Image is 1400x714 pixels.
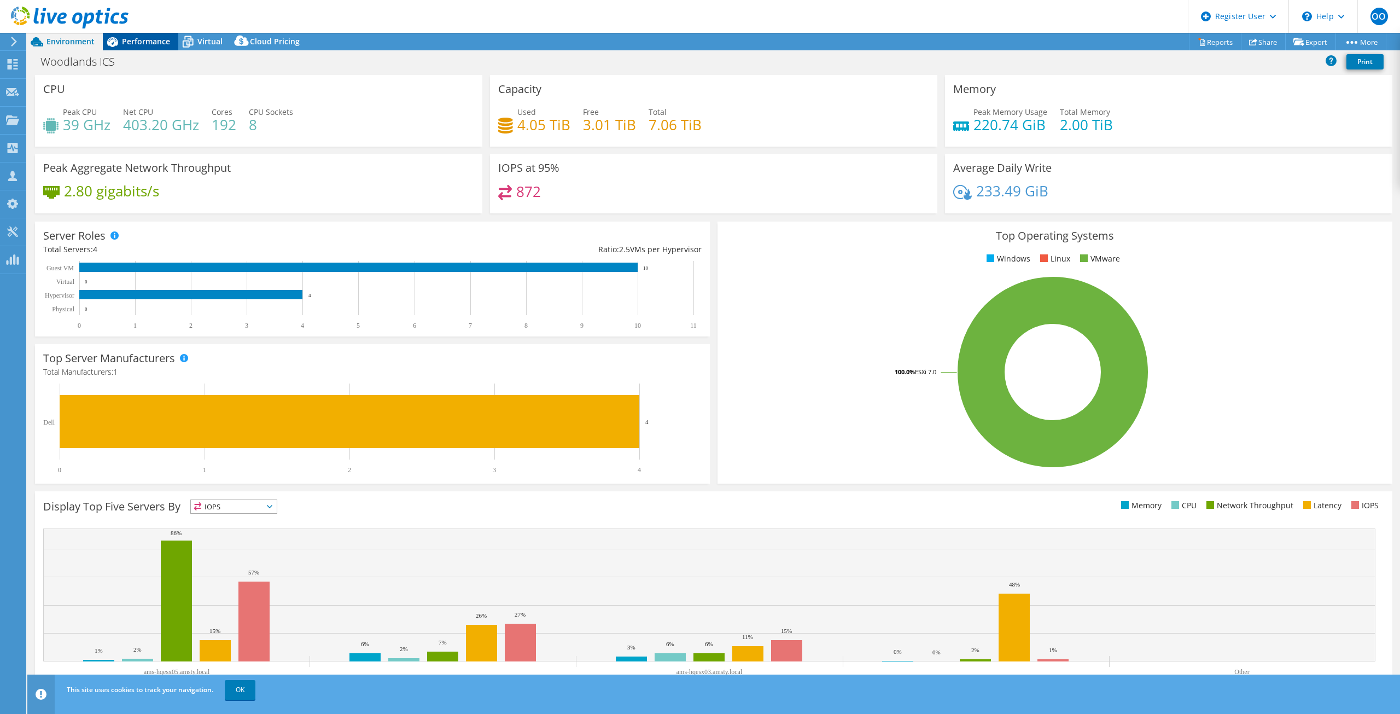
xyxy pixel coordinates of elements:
text: 0 [78,322,81,329]
span: IOPS [191,500,277,513]
text: ams-hqesx05.amsty.local [144,668,210,676]
a: Reports [1189,33,1241,50]
h4: 403.20 GHz [123,119,199,131]
text: 0% [894,648,902,655]
text: 86% [171,530,182,536]
text: 4 [638,466,641,474]
text: Dell [43,419,55,426]
li: IOPS [1349,500,1379,512]
li: Latency [1300,500,1341,512]
span: Total Memory [1060,107,1110,117]
h4: 8 [249,119,293,131]
span: Net CPU [123,107,153,117]
text: 2 [348,466,351,474]
text: 9 [580,322,584,329]
text: 2% [400,646,408,652]
text: 0 [85,306,87,312]
a: Print [1346,54,1384,69]
h4: 39 GHz [63,119,110,131]
text: 3 [245,322,248,329]
text: 4 [645,419,649,425]
h1: Woodlands ICS [36,56,132,68]
h3: Average Daily Write [953,162,1052,174]
li: Linux [1037,253,1070,265]
h3: IOPS at 95% [498,162,559,174]
span: Peak Memory Usage [973,107,1047,117]
h4: 7.06 TiB [649,119,702,131]
h4: Total Manufacturers: [43,366,702,378]
text: 4 [301,322,304,329]
text: 48% [1009,581,1020,588]
text: 11 [690,322,697,329]
span: This site uses cookies to track your navigation. [67,685,213,694]
div: Total Servers: [43,243,372,256]
text: 0 [85,279,87,285]
a: OK [225,680,255,700]
text: 26% [476,612,487,619]
span: 4 [93,244,97,254]
li: VMware [1077,253,1120,265]
svg: \n [1302,11,1312,21]
a: Export [1285,33,1336,50]
text: 15% [781,628,792,634]
span: CPU Sockets [249,107,293,117]
h4: 4.05 TiB [517,119,570,131]
text: 2% [133,646,142,653]
h4: 233.49 GiB [976,185,1048,197]
span: Environment [46,36,95,47]
h4: 2.00 TiB [1060,119,1113,131]
span: Used [517,107,536,117]
span: OO [1370,8,1388,25]
text: 0% [932,649,941,655]
a: Share [1241,33,1286,50]
h3: Top Operating Systems [726,230,1384,242]
text: 0 [58,466,61,474]
h4: 192 [212,119,236,131]
text: 1% [95,647,103,654]
text: 8 [524,322,528,329]
text: 10 [643,265,649,271]
span: Peak CPU [63,107,97,117]
span: Free [583,107,599,117]
h3: Memory [953,83,996,95]
text: 7 [469,322,472,329]
text: 3 [493,466,496,474]
span: Cores [212,107,232,117]
text: 6 [413,322,416,329]
text: 6% [705,641,713,647]
text: 10 [634,322,641,329]
text: Other [1234,668,1249,676]
text: 2 [189,322,192,329]
span: Total [649,107,667,117]
text: 1 [203,466,206,474]
tspan: 100.0% [895,368,915,376]
span: Virtual [197,36,223,47]
text: 2% [971,647,979,653]
h3: Capacity [498,83,541,95]
text: 6% [361,641,369,647]
div: Ratio: VMs per Hypervisor [372,243,702,256]
h4: 220.74 GiB [973,119,1047,131]
text: Hypervisor [45,292,74,299]
h4: 2.80 gigabits/s [64,185,159,197]
text: 5 [357,322,360,329]
text: 6% [666,641,674,647]
text: Virtual [56,278,75,286]
span: 1 [113,367,118,377]
h3: Peak Aggregate Network Throughput [43,162,231,174]
h3: Server Roles [43,230,106,242]
text: 3% [627,644,635,651]
h4: 872 [516,185,541,198]
text: 1 [133,322,137,329]
text: ams-hqesx03.amsty.local [676,668,743,676]
text: 57% [248,569,259,576]
text: 15% [209,628,220,634]
li: Memory [1118,500,1162,512]
li: CPU [1169,500,1197,512]
text: 27% [515,611,526,618]
tspan: ESXi 7.0 [915,368,936,376]
text: 7% [439,639,447,646]
li: Windows [984,253,1030,265]
text: 1% [1049,647,1057,653]
text: Physical [52,305,74,313]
